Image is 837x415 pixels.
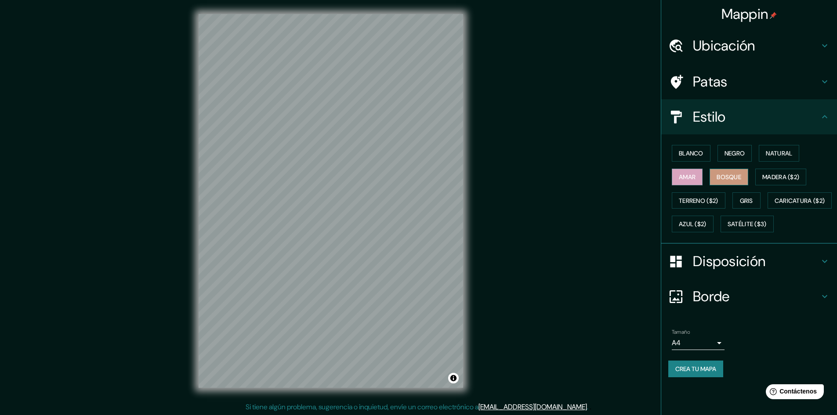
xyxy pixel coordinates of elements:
[721,5,768,23] font: Mappin
[661,244,837,279] div: Disposición
[672,169,703,185] button: Amar
[661,28,837,63] div: Ubicación
[768,192,832,209] button: Caricatura ($2)
[725,149,745,157] font: Negro
[717,173,741,181] font: Bosque
[717,145,752,162] button: Negro
[588,402,590,411] font: .
[661,279,837,314] div: Borde
[740,197,753,205] font: Gris
[675,365,716,373] font: Crea tu mapa
[448,373,459,383] button: Activar o desactivar atribución
[661,64,837,99] div: Patas
[199,14,463,388] canvas: Mapa
[246,402,478,411] font: Si tiene algún problema, sugerencia o inquietud, envíe un correo electrónico a
[672,338,681,347] font: A4
[668,361,723,377] button: Crea tu mapa
[693,72,728,91] font: Patas
[721,216,774,232] button: Satélite ($3)
[693,252,765,271] font: Disposición
[661,99,837,134] div: Estilo
[728,220,767,228] font: Satélite ($3)
[679,197,718,205] font: Terreno ($2)
[672,145,710,162] button: Blanco
[755,169,806,185] button: Madera ($2)
[759,381,827,405] iframe: Lanzador de widgets de ayuda
[590,402,591,411] font: .
[775,197,825,205] font: Caricatura ($2)
[693,287,730,306] font: Borde
[672,192,725,209] button: Terreno ($2)
[710,169,748,185] button: Bosque
[587,402,588,411] font: .
[770,12,777,19] img: pin-icon.png
[762,173,799,181] font: Madera ($2)
[672,336,725,350] div: A4
[759,145,799,162] button: Natural
[679,220,707,228] font: Azul ($2)
[672,328,690,336] font: Tamaño
[693,36,755,55] font: Ubicación
[679,149,703,157] font: Blanco
[693,108,726,126] font: Estilo
[766,149,792,157] font: Natural
[478,402,587,411] a: [EMAIL_ADDRESS][DOMAIN_NAME]
[672,216,714,232] button: Azul ($2)
[679,173,696,181] font: Amar
[732,192,761,209] button: Gris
